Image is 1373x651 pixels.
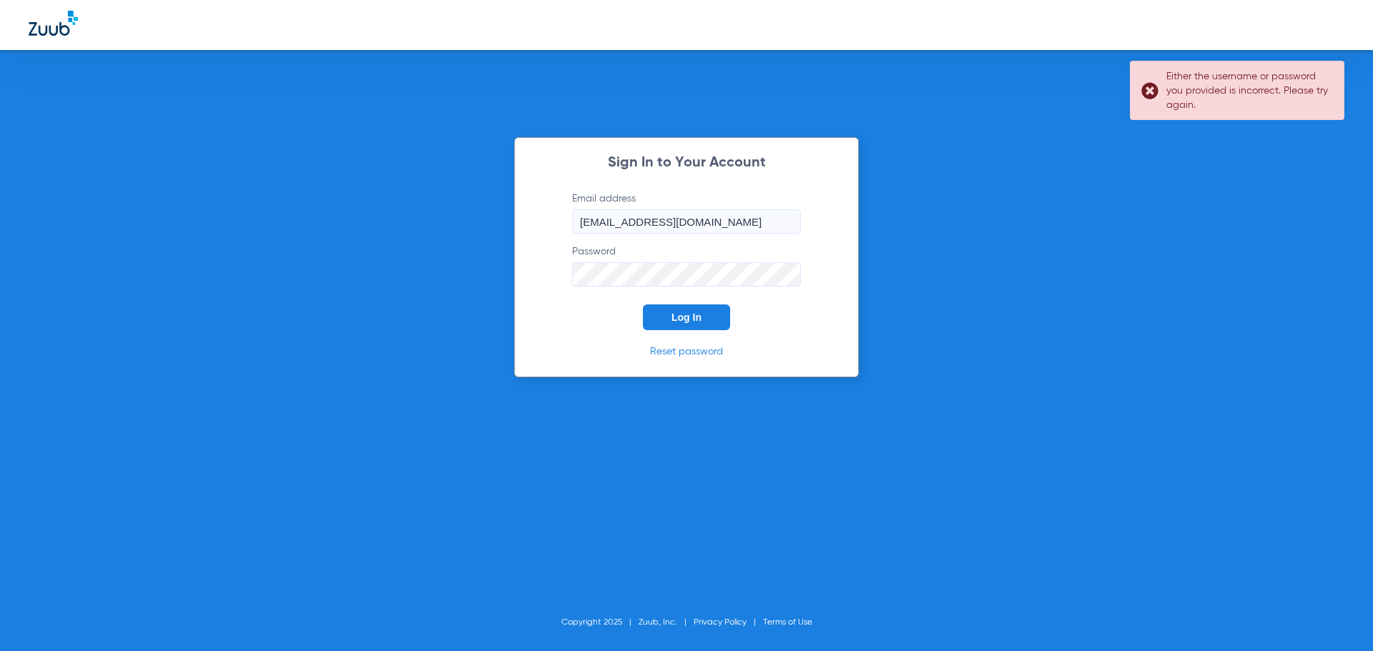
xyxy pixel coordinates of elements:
label: Password [572,244,801,287]
input: Email address [572,209,801,234]
label: Email address [572,192,801,234]
a: Reset password [650,347,723,357]
span: Log In [671,312,702,323]
h2: Sign In to Your Account [551,156,822,170]
li: Zuub, Inc. [639,615,694,630]
div: Either the username or password you provided is incorrect. Please try again. [1166,69,1332,112]
button: Log In [643,304,730,330]
a: Terms of Use [763,618,812,627]
li: Copyright 2025 [561,615,639,630]
input: Password [572,262,801,287]
img: Zuub Logo [29,11,78,36]
a: Privacy Policy [694,618,747,627]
